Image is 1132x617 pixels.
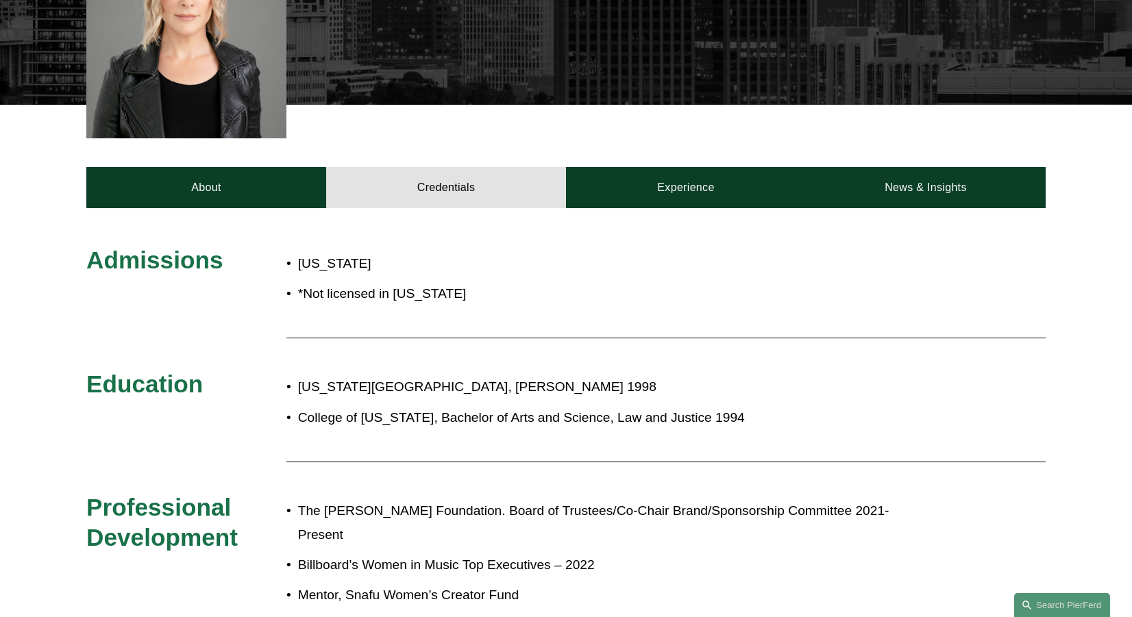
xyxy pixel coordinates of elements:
p: *Not licensed in [US_STATE] [298,282,646,306]
span: Education [86,370,203,397]
a: Search this site [1014,593,1110,617]
span: Professional Development [86,494,238,551]
a: About [86,167,326,208]
p: [US_STATE] [298,252,646,276]
a: News & Insights [806,167,1046,208]
a: Experience [566,167,806,208]
p: [US_STATE][GEOGRAPHIC_DATA], [PERSON_NAME] 1998 [298,375,926,399]
p: Mentor, Snafu Women’s Creator Fund [298,583,926,607]
span: Admissions [86,247,223,273]
p: The [PERSON_NAME] Foundation. Board of Trustees/Co-Chair Brand/Sponsorship Committee 2021- Present [298,499,926,546]
p: Billboard’s Women in Music Top Executives – 2022 [298,553,926,577]
p: College of [US_STATE], Bachelor of Arts and Science, Law and Justice 1994 [298,406,926,430]
a: Credentials [326,167,566,208]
